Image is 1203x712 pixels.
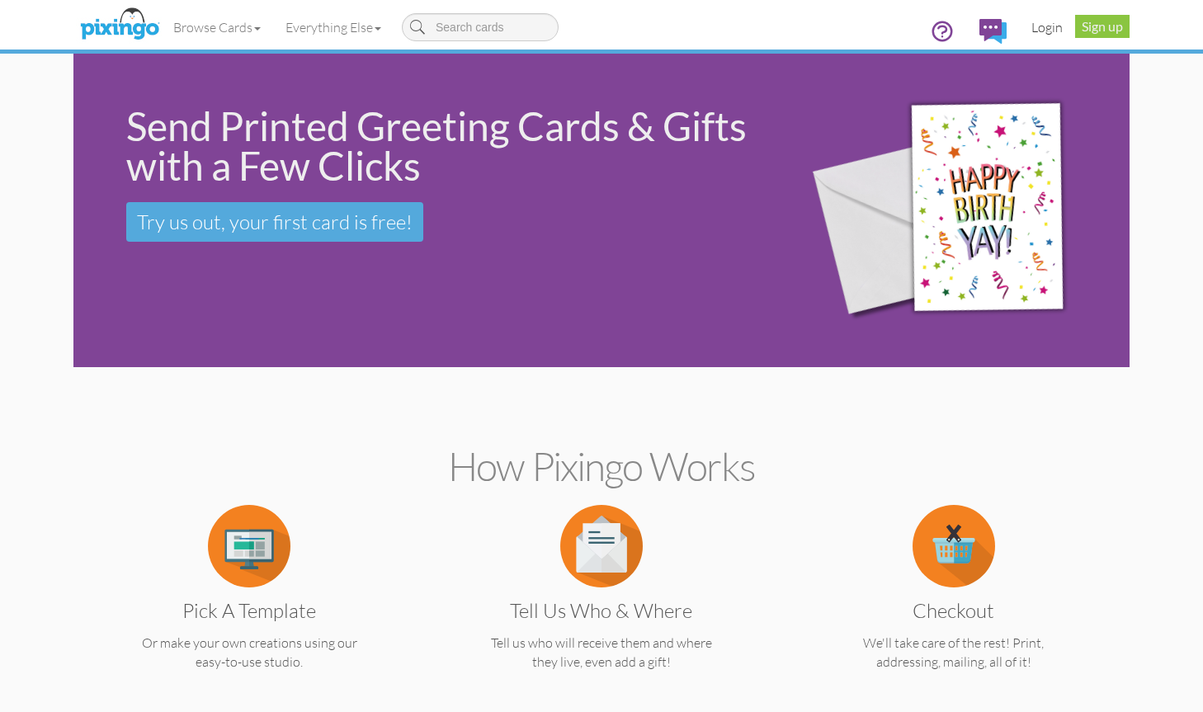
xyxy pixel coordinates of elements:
[115,600,384,621] h3: Pick a Template
[102,536,397,672] a: Pick a Template Or make your own creations using our easy-to-use studio.
[913,505,995,587] img: item.alt
[806,634,1101,672] p: We'll take care of the rest! Print, addressing, mailing, all of it!
[454,634,748,672] p: Tell us who will receive them and where they live, even add a gift!
[819,600,1088,621] h3: Checkout
[1019,7,1075,48] a: Login
[402,13,559,41] input: Search cards
[208,505,290,587] img: item.alt
[806,536,1101,672] a: Checkout We'll take care of the rest! Print, addressing, mailing, all of it!
[137,210,413,234] span: Try us out, your first card is free!
[102,445,1101,488] h2: How Pixingo works
[979,19,1007,44] img: comments.svg
[76,4,163,45] img: pixingo logo
[161,7,273,48] a: Browse Cards
[454,536,748,672] a: Tell us Who & Where Tell us who will receive them and where they live, even add a gift!
[273,7,394,48] a: Everything Else
[466,600,736,621] h3: Tell us Who & Where
[126,202,423,242] a: Try us out, your first card is free!
[787,58,1125,364] img: 942c5090-71ba-4bfc-9a92-ca782dcda692.png
[1202,711,1203,712] iframe: Chat
[1075,15,1130,38] a: Sign up
[560,505,643,587] img: item.alt
[102,634,397,672] p: Or make your own creations using our easy-to-use studio.
[126,106,764,186] div: Send Printed Greeting Cards & Gifts with a Few Clicks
